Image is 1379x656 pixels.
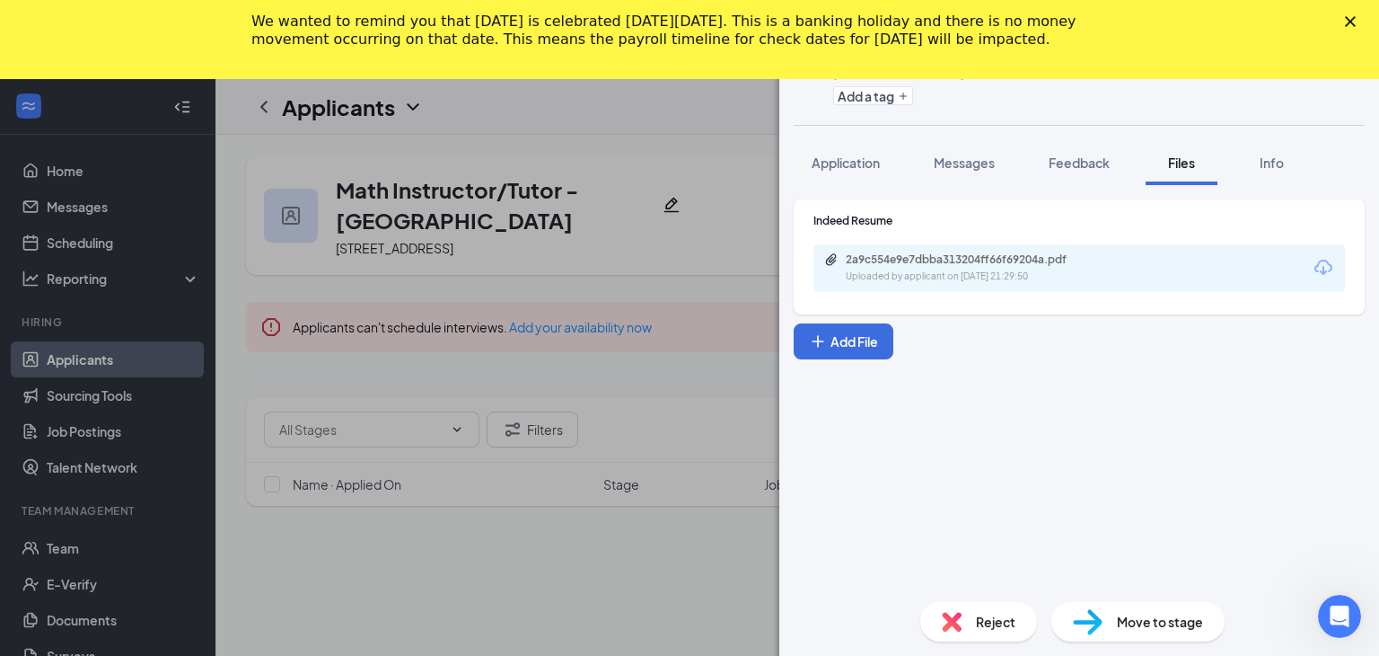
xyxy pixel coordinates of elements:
span: Info [1260,155,1284,171]
span: Move to stage [1117,612,1203,632]
div: 2a9c554e9e7dbba313204ff66f69204a.pdf [846,253,1097,267]
svg: Plus [898,91,909,102]
button: Add FilePlus [794,324,893,359]
div: Indeed Resume [813,213,1345,228]
div: Close [1345,16,1363,27]
span: Reject [976,612,1015,632]
svg: Download [1313,257,1334,279]
iframe: Intercom live chat [1318,595,1361,638]
button: PlusAdd a tag [833,86,913,105]
a: Paperclip2a9c554e9e7dbba313204ff66f69204a.pdfUploaded by applicant on [DATE] 21:29:50 [824,253,1115,284]
span: Messages [934,155,995,171]
div: Uploaded by applicant on [DATE] 21:29:50 [846,270,1115,284]
div: We wanted to remind you that [DATE] is celebrated [DATE][DATE]. This is a banking holiday and the... [251,13,1099,49]
span: Feedback [1049,155,1110,171]
svg: Plus [809,332,827,350]
span: Application [812,155,880,171]
span: Files [1168,155,1195,171]
svg: Paperclip [824,253,839,267]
